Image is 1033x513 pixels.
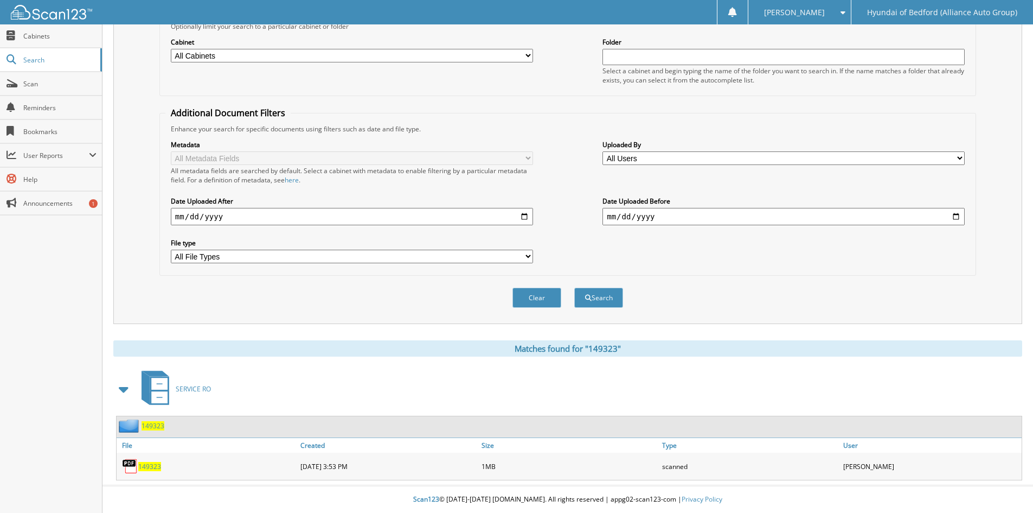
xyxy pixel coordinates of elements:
[413,495,439,504] span: Scan123
[602,37,965,47] label: Folder
[171,166,533,185] div: All metadata fields are searched by default. Select a cabinet with metadata to enable filtering b...
[171,197,533,206] label: Date Uploaded After
[138,462,161,471] a: 149323
[165,124,970,134] div: Enhance your search for specific documents using filters such as date and file type.
[165,22,970,31] div: Optionally limit your search to a particular cabinet or folder
[171,208,533,225] input: start
[574,288,623,308] button: Search
[23,55,95,65] span: Search
[764,9,825,16] span: [PERSON_NAME]
[11,5,92,20] img: scan123-logo-white.svg
[602,197,965,206] label: Date Uploaded Before
[840,438,1022,453] a: User
[659,438,840,453] a: Type
[165,107,291,119] legend: Additional Document Filters
[23,79,97,88] span: Scan
[479,455,660,477] div: 1MB
[171,37,533,47] label: Cabinet
[171,238,533,248] label: File type
[23,151,89,160] span: User Reports
[602,66,965,85] div: Select a cabinet and begin typing the name of the folder you want to search in. If the name match...
[479,438,660,453] a: Size
[135,368,211,410] a: SERVICE RO
[23,31,97,41] span: Cabinets
[176,384,211,394] span: SERVICE RO
[602,208,965,225] input: end
[298,438,479,453] a: Created
[298,455,479,477] div: [DATE] 3:53 PM
[840,455,1022,477] div: [PERSON_NAME]
[682,495,722,504] a: Privacy Policy
[171,140,533,149] label: Metadata
[285,175,299,185] a: here
[23,103,97,112] span: Reminders
[867,9,1017,16] span: Hyundai of Bedford (Alliance Auto Group)
[979,461,1033,513] iframe: Chat Widget
[23,175,97,184] span: Help
[512,288,561,308] button: Clear
[23,199,97,208] span: Announcements
[119,419,142,433] img: folder2.png
[102,486,1033,513] div: © [DATE]-[DATE] [DOMAIN_NAME]. All rights reserved | appg02-scan123-com |
[602,140,965,149] label: Uploaded By
[113,340,1022,357] div: Matches found for "149323"
[89,199,98,208] div: 1
[142,421,164,430] a: 149323
[117,438,298,453] a: File
[122,458,138,474] img: PDF.png
[659,455,840,477] div: scanned
[23,127,97,136] span: Bookmarks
